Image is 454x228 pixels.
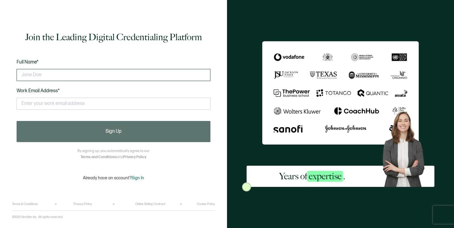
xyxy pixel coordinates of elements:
[307,171,343,182] span: expertise
[83,175,144,181] p: Already have an account?
[106,129,121,134] span: Sign Up
[17,69,210,81] input: Jane Doe
[17,98,210,110] input: Enter your work email address
[80,155,117,159] a: Terms and Conditions
[378,108,434,187] img: Sertifier Signup - Years of <span class="strong-h">expertise</span>. Hero
[262,41,419,145] img: Sertifier Signup - Years of <span class="strong-h">expertise</span>.
[279,170,345,182] h2: Years of .
[25,31,202,43] h1: Join the Leading Digital Credentialing Platform
[197,202,215,206] a: Cookie Policy
[17,88,60,94] span: Work Email Address*
[17,59,39,65] span: Full Name*
[12,202,38,206] a: Terms & Conditions
[17,121,210,142] button: Sign Up
[12,215,63,219] p: ©2025 Sertifier Inc.. All rights reserved.
[77,148,150,160] p: By signing up, you automatically agree to our and .
[123,155,146,159] a: Privacy Policy
[74,202,92,206] a: Privacy Policy
[242,182,251,191] img: Sertifier Signup
[135,202,165,206] a: Online Selling Contract
[131,175,144,181] span: Sign In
